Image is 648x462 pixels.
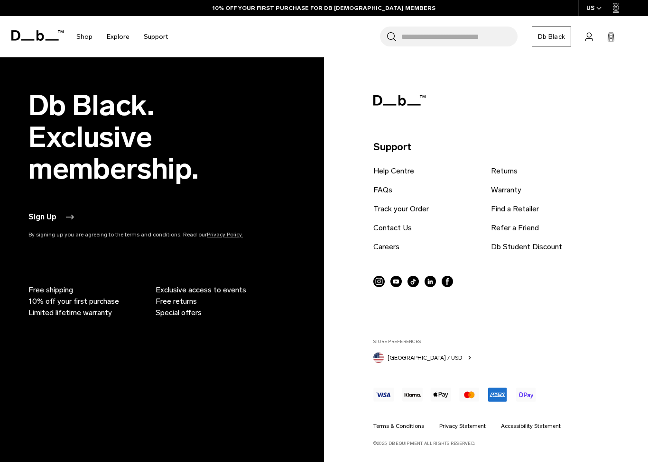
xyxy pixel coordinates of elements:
a: Privacy Policy. [207,231,243,238]
p: ©2025, Db Equipment. All rights reserved. [373,436,620,447]
span: Special offers [156,307,202,318]
h2: Db Black. Exclusive membership. [28,90,275,185]
span: Free shipping [28,284,73,296]
img: United States [373,353,384,363]
a: Warranty [491,184,521,196]
span: 10% off your first purchase [28,296,119,307]
a: 10% OFF YOUR FIRST PURCHASE FOR DB [DEMOGRAPHIC_DATA] MEMBERS [213,4,435,12]
label: Store Preferences [373,338,620,345]
a: Support [144,20,168,54]
a: FAQs [373,184,392,196]
span: Limited lifetime warranty [28,307,112,318]
span: [GEOGRAPHIC_DATA] / USD [388,353,462,362]
nav: Main Navigation [69,16,175,57]
a: Help Centre [373,165,414,177]
a: Contact Us [373,222,412,234]
button: Sign Up [28,211,75,223]
a: Terms & Conditions [373,422,424,430]
a: Refer a Friend [491,222,539,234]
a: Explore [107,20,130,54]
span: Exclusive access to events [156,284,246,296]
p: By signing up you are agreeing to the terms and conditions. Read our [28,230,275,239]
a: Find a Retailer [491,203,539,215]
a: Accessibility Statement [501,422,561,430]
a: Track your Order [373,203,429,215]
p: Support [373,139,620,154]
a: Careers [373,241,399,253]
a: Db Student Discount [491,241,562,253]
a: Returns [491,165,518,177]
a: Db Black [532,27,571,46]
a: Privacy Statement [439,422,486,430]
a: Shop [76,20,93,54]
span: Free returns [156,296,197,307]
button: United States [GEOGRAPHIC_DATA] / USD [373,351,473,363]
